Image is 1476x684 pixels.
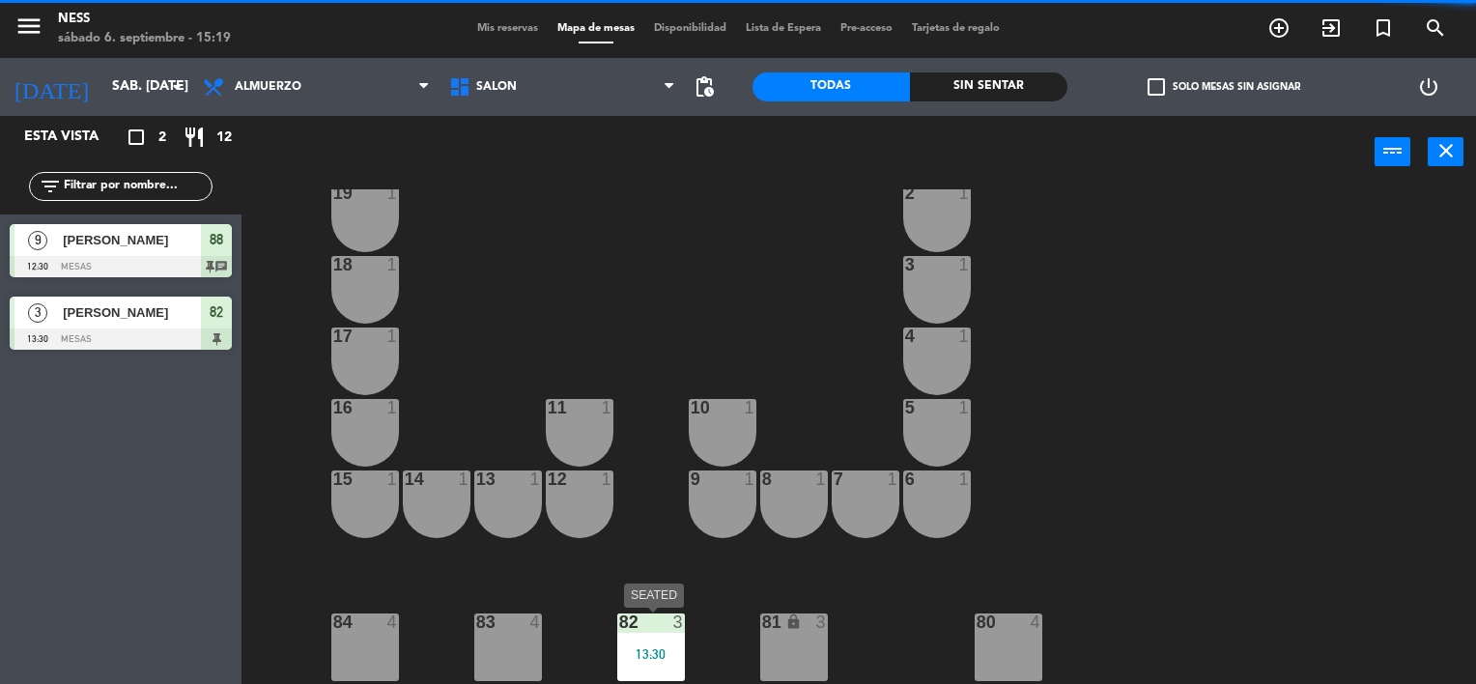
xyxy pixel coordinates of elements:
[691,399,692,416] div: 10
[624,584,684,608] div: SEATED
[63,302,201,323] span: [PERSON_NAME]
[958,470,970,488] div: 1
[548,399,549,416] div: 11
[333,256,334,273] div: 18
[691,470,692,488] div: 9
[405,470,406,488] div: 14
[905,399,906,416] div: 5
[1428,137,1463,166] button: close
[58,10,231,29] div: Ness
[601,470,612,488] div: 1
[235,80,301,94] span: Almuerzo
[476,613,477,631] div: 83
[58,29,231,48] div: sábado 6. septiembre - 15:19
[63,230,201,250] span: [PERSON_NAME]
[125,126,148,149] i: crop_square
[905,185,906,202] div: 2
[644,23,736,34] span: Disponibilidad
[62,176,212,197] input: Filtrar por nombre...
[28,231,47,250] span: 9
[386,185,398,202] div: 1
[386,470,398,488] div: 1
[785,613,802,630] i: lock
[910,72,1067,101] div: Sin sentar
[958,256,970,273] div: 1
[210,300,223,324] span: 82
[1381,139,1405,162] i: power_input
[386,328,398,345] div: 1
[333,613,334,631] div: 84
[815,470,827,488] div: 1
[815,613,827,631] div: 3
[333,328,334,345] div: 17
[601,399,612,416] div: 1
[333,185,334,202] div: 19
[458,470,469,488] div: 1
[14,12,43,47] button: menu
[736,23,831,34] span: Lista de Espera
[14,12,43,41] i: menu
[1030,613,1041,631] div: 4
[1375,137,1410,166] button: power_input
[10,126,139,149] div: Esta vista
[744,399,755,416] div: 1
[1417,75,1440,99] i: power_settings_new
[548,23,644,34] span: Mapa de mesas
[158,127,166,149] span: 2
[905,256,906,273] div: 3
[619,613,620,631] div: 82
[165,75,188,99] i: arrow_drop_down
[672,613,684,631] div: 3
[958,328,970,345] div: 1
[905,328,906,345] div: 4
[1434,139,1458,162] i: close
[905,470,906,488] div: 6
[1267,16,1291,40] i: add_circle_outline
[216,127,232,149] span: 12
[752,72,910,101] div: Todas
[548,470,549,488] div: 12
[762,613,763,631] div: 81
[386,256,398,273] div: 1
[210,228,223,251] span: 88
[958,185,970,202] div: 1
[476,80,517,94] span: SALON
[831,23,902,34] span: Pre-acceso
[1320,16,1343,40] i: exit_to_app
[386,613,398,631] div: 4
[183,126,206,149] i: restaurant
[28,303,47,323] span: 3
[39,175,62,198] i: filter_list
[1424,16,1447,40] i: search
[1148,78,1300,96] label: Solo mesas sin asignar
[468,23,548,34] span: Mis reservas
[744,470,755,488] div: 1
[834,470,835,488] div: 7
[333,399,334,416] div: 16
[617,647,685,661] div: 13:30
[887,470,898,488] div: 1
[529,470,541,488] div: 1
[333,470,334,488] div: 15
[958,399,970,416] div: 1
[529,613,541,631] div: 4
[762,470,763,488] div: 8
[1148,78,1165,96] span: check_box_outline_blank
[977,613,978,631] div: 80
[386,399,398,416] div: 1
[476,470,477,488] div: 13
[902,23,1009,34] span: Tarjetas de regalo
[1372,16,1395,40] i: turned_in_not
[693,75,716,99] span: pending_actions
